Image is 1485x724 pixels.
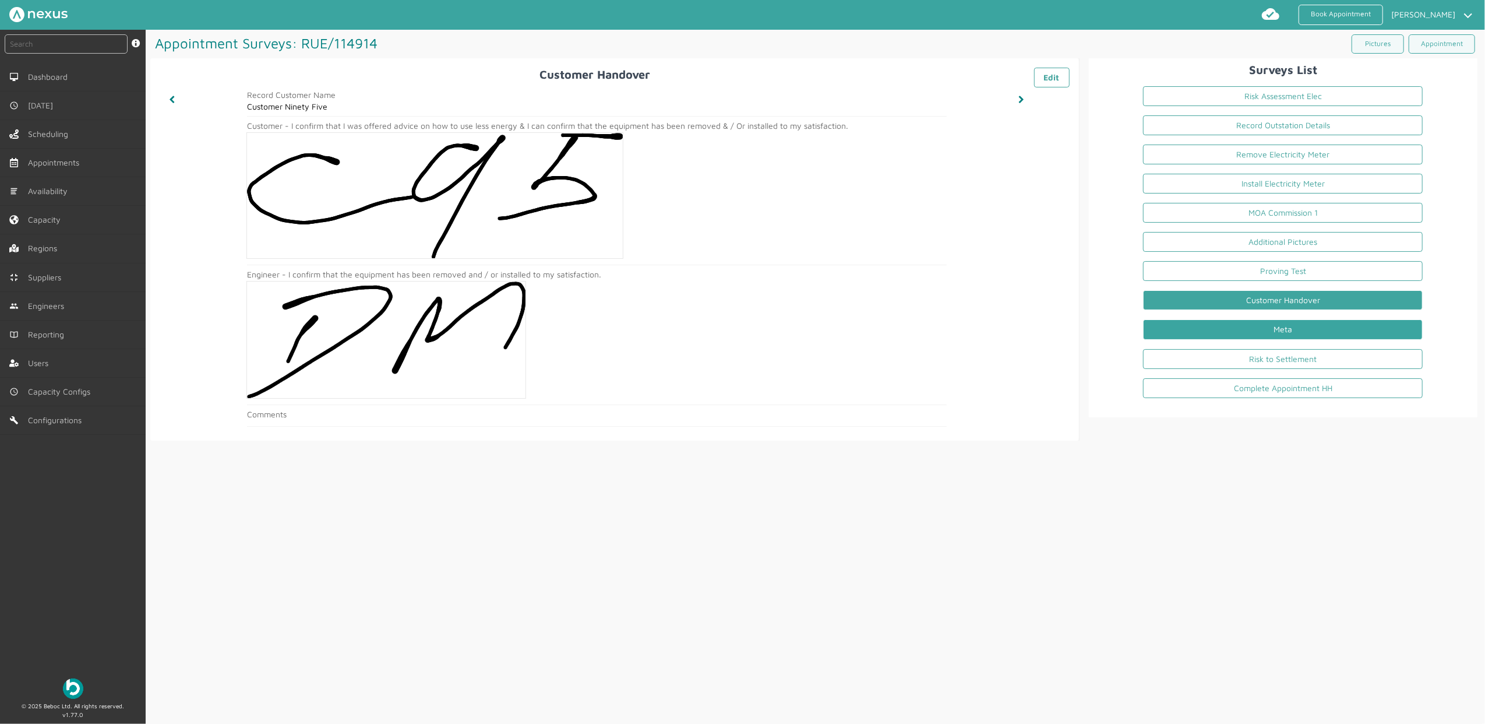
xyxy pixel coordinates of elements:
[9,244,19,253] img: regions.left-menu.svg
[28,215,65,224] span: Capacity
[9,72,19,82] img: md-desktop.svg
[1094,63,1473,76] h2: Surveys List
[28,416,86,425] span: Configurations
[9,387,19,396] img: md-time.svg
[9,187,19,196] img: md-list.svg
[28,330,69,339] span: Reporting
[247,410,947,419] h2: Comments
[9,101,19,110] img: md-time.svg
[1299,5,1383,25] a: Book Appointment
[28,129,73,139] span: Scheduling
[1143,319,1423,339] a: Meta
[1143,174,1423,194] a: Install Electricity Meter
[1143,232,1423,252] a: Additional Pictures
[150,30,814,57] h1: Appointment Surveys: RUE/114914 ️️️
[1143,378,1423,398] a: Complete Appointment HH
[9,301,19,311] img: md-people.svg
[1143,203,1423,223] a: MOA Commission 1
[1143,115,1423,135] a: Record Outstation Details
[28,158,84,167] span: Appointments
[247,90,947,100] h2: Record Customer Name
[28,101,58,110] span: [DATE]
[247,102,947,111] h2: Customer Ninety Five
[1143,145,1423,164] a: Remove Electricity Meter
[63,679,83,699] img: Beboc Logo
[9,7,68,22] img: Nexus
[9,330,19,339] img: md-book.svg
[9,215,19,224] img: capacity-left-menu.svg
[1143,349,1423,369] a: Risk to Settlement
[28,244,62,253] span: Regions
[28,359,53,368] span: Users
[1034,68,1070,87] a: Edit
[5,34,128,54] input: Search by: Ref, PostCode, MPAN, MPRN, Account, Customer
[247,121,947,131] h2: Customer - I confirm that I was offered advice on how to use less energy & I can confirm that the...
[9,359,19,368] img: user-left-menu.svg
[28,387,95,396] span: Capacity Configs
[28,187,72,196] span: Availability
[1352,34,1404,54] a: Pictures
[28,72,72,82] span: Dashboard
[1143,290,1423,310] a: Customer Handover
[160,68,1070,81] h2: Customer Handover ️️️
[9,129,19,139] img: scheduling-left-menu.svg
[247,282,525,398] img: customer_handover_engineer_signature.png
[28,301,69,311] span: Engineers
[247,270,947,279] h2: Engineer - I confirm that the equipment has been removed and / or installed to my satisfaction.
[9,273,19,282] img: md-contract.svg
[247,133,623,258] img: customer_handover_customer_signature.png
[28,273,66,282] span: Suppliers
[1143,86,1423,106] a: Risk Assessment Elec
[1409,34,1475,54] a: Appointment
[1261,5,1280,23] img: md-cloud-done.svg
[1143,261,1423,281] a: Proving Test
[9,158,19,167] img: appointments-left-menu.svg
[9,416,19,425] img: md-build.svg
